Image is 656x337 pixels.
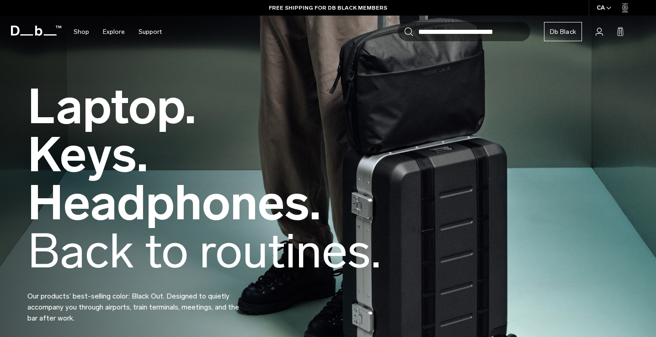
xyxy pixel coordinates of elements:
span: Back to routines. [27,222,381,280]
a: Db Black [544,22,582,41]
a: Explore [103,16,125,48]
h2: Laptop. Keys. Headphones. [27,83,381,275]
a: Shop [74,16,89,48]
a: Support [139,16,162,48]
p: Our products’ best-selling color: Black Out. Designed to quietly accompany you through airports, ... [27,280,247,324]
nav: Main Navigation [67,16,169,48]
a: FREE SHIPPING FOR DB BLACK MEMBERS [269,4,387,12]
